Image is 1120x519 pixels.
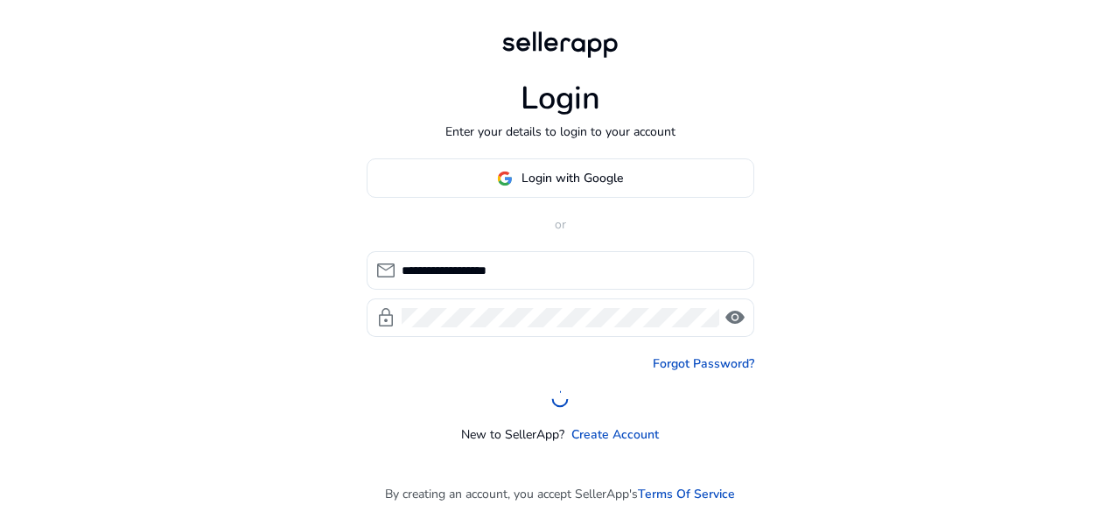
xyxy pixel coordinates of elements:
span: visibility [724,307,745,328]
p: Enter your details to login to your account [445,123,675,141]
h1: Login [521,80,600,117]
button: Login with Google [367,158,754,198]
a: Terms Of Service [638,485,735,503]
span: mail [375,260,396,281]
a: Create Account [571,425,659,444]
a: Forgot Password? [653,354,754,373]
span: lock [375,307,396,328]
p: New to SellerApp? [461,425,564,444]
img: google-logo.svg [497,171,513,186]
p: or [367,215,754,234]
span: Login with Google [521,169,623,187]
